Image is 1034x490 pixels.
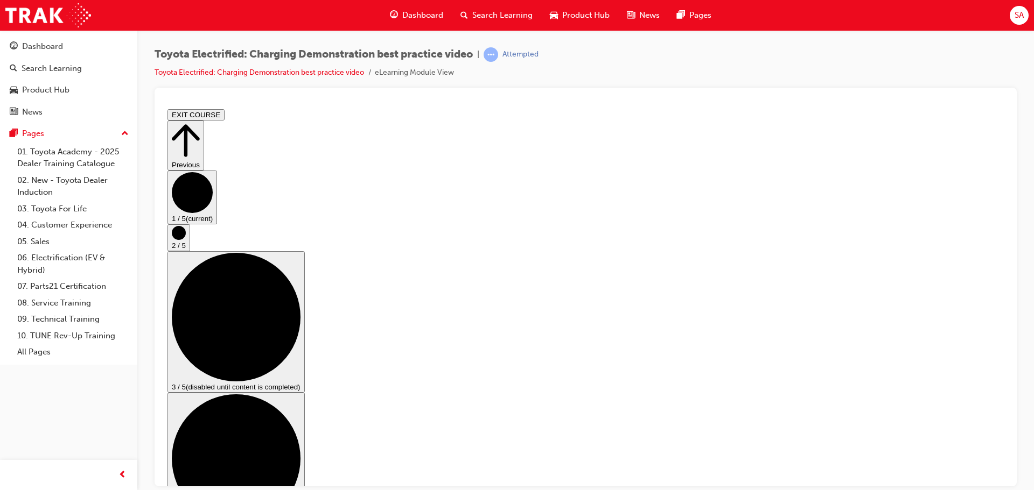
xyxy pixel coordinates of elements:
[22,84,69,96] div: Product Hub
[13,278,133,295] a: 07. Parts21 Certification
[13,311,133,328] a: 09. Technical Training
[13,172,133,201] a: 02. New - Toyota Dealer Induction
[4,102,133,122] a: News
[627,9,635,22] span: news-icon
[4,16,41,66] button: Previous
[13,233,133,250] a: 05. Sales
[562,9,610,22] span: Product Hub
[4,124,133,144] button: Pages
[1015,9,1024,22] span: SA
[13,344,133,360] a: All Pages
[155,68,364,77] a: Toyota Electrified: Charging Demonstration best practice video
[402,9,443,22] span: Dashboard
[10,64,17,74] span: search-icon
[477,48,479,61] span: |
[4,146,142,288] button: 3 / 5(disabled until content is completed)
[4,80,133,100] a: Product Hub
[13,250,133,278] a: 06. Electrification (EV & Hybrid)
[13,328,133,344] a: 10. TUNE Rev-Up Training
[22,62,82,75] div: Search Learning
[381,4,452,26] a: guage-iconDashboard
[460,9,468,22] span: search-icon
[5,3,91,27] img: Trak
[390,9,398,22] span: guage-icon
[13,144,133,172] a: 01. Toyota Academy - 2025 Dealer Training Catalogue
[22,127,44,140] div: Pages
[10,42,18,52] span: guage-icon
[472,9,533,22] span: Search Learning
[23,278,137,286] span: (disabled until content is completed)
[10,86,18,95] span: car-icon
[10,129,18,139] span: pages-icon
[9,278,23,286] span: 3 / 5
[22,40,63,53] div: Dashboard
[4,119,27,146] button: 2 / 5
[4,4,61,16] button: EXIT COURSE
[13,295,133,311] a: 08. Service Training
[121,127,129,141] span: up-icon
[677,9,685,22] span: pages-icon
[4,66,54,119] button: 1 / 5(current)
[4,34,133,124] button: DashboardSearch LearningProduct HubNews
[502,49,539,60] div: Attempted
[4,37,133,56] a: Dashboard
[541,4,618,26] a: car-iconProduct Hub
[13,201,133,217] a: 03. Toyota For Life
[9,110,23,118] span: 1 / 5
[9,56,37,64] span: Previous
[23,110,50,118] span: (current)
[4,59,133,79] a: Search Learning
[618,4,668,26] a: news-iconNews
[639,9,660,22] span: News
[668,4,720,26] a: pages-iconPages
[1010,6,1029,25] button: SA
[155,48,473,61] span: Toyota Electrified: Charging Demonstration best practice video
[22,106,43,118] div: News
[689,9,711,22] span: Pages
[9,137,23,145] span: 2 / 5
[118,468,127,482] span: prev-icon
[484,47,498,62] span: learningRecordVerb_ATTEMPT-icon
[550,9,558,22] span: car-icon
[10,108,18,117] span: news-icon
[13,217,133,233] a: 04. Customer Experience
[375,67,454,79] li: eLearning Module View
[452,4,541,26] a: search-iconSearch Learning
